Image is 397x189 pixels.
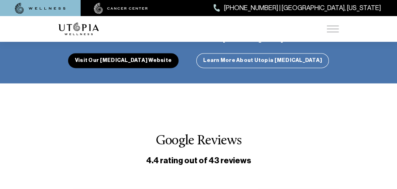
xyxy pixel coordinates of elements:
h4: 4.4 rating out of 43 reviews [58,155,339,166]
a: [PHONE_NUMBER] | [GEOGRAPHIC_DATA], [US_STATE] [214,3,381,13]
img: cancer center [94,3,148,14]
span: [PHONE_NUMBER] | [GEOGRAPHIC_DATA], [US_STATE] [224,3,381,13]
img: icon-hamburger [327,26,339,32]
img: wellness [15,3,66,14]
img: logo [58,23,99,35]
a: Learn More About Utopia [MEDICAL_DATA] [196,53,329,68]
a: Visit Our [MEDICAL_DATA] Website [68,53,179,68]
h3: Google Reviews [58,134,339,149]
